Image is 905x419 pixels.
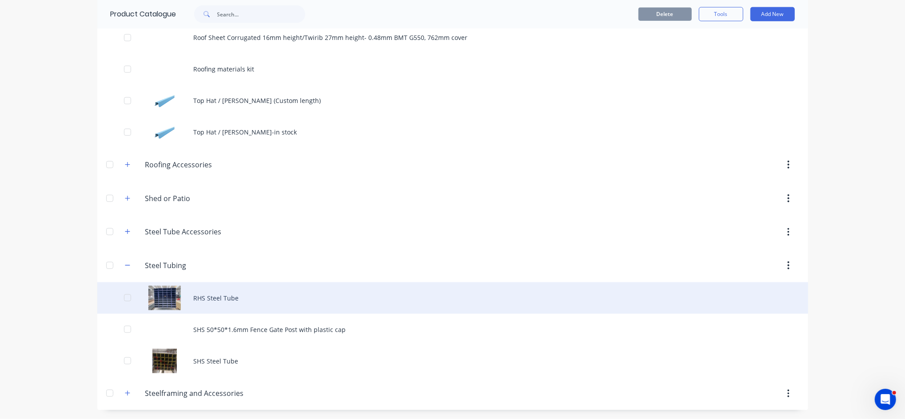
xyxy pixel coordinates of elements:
div: Roofing materials kit [97,53,808,85]
input: Enter category name [145,260,251,271]
div: Top Hat / Batten-in stockTop Hat / [PERSON_NAME]-in stock [97,116,808,148]
div: RHS Steel TubeRHS Steel Tube [97,282,808,314]
button: Delete [638,8,692,21]
div: SHS Steel TubeSHS Steel Tube [97,345,808,377]
button: Tools [699,7,743,21]
input: Enter category name [145,388,251,399]
input: Enter category name [145,159,251,170]
iframe: Intercom live chat [875,389,896,410]
button: Add New [750,7,795,21]
div: Roof Sheet Corrugated 16mm height/Twirib 27mm height- 0.48mm BMT G550, 762mm cover [97,22,808,53]
div: Top Hat / Batten (Custom length)Top Hat / [PERSON_NAME] (Custom length) [97,85,808,116]
input: Enter category name [145,226,251,237]
input: Enter category name [145,193,251,204]
input: Search... [217,5,305,23]
div: SHS 50*50*1.6mm Fence Gate Post with plastic cap [97,314,808,345]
